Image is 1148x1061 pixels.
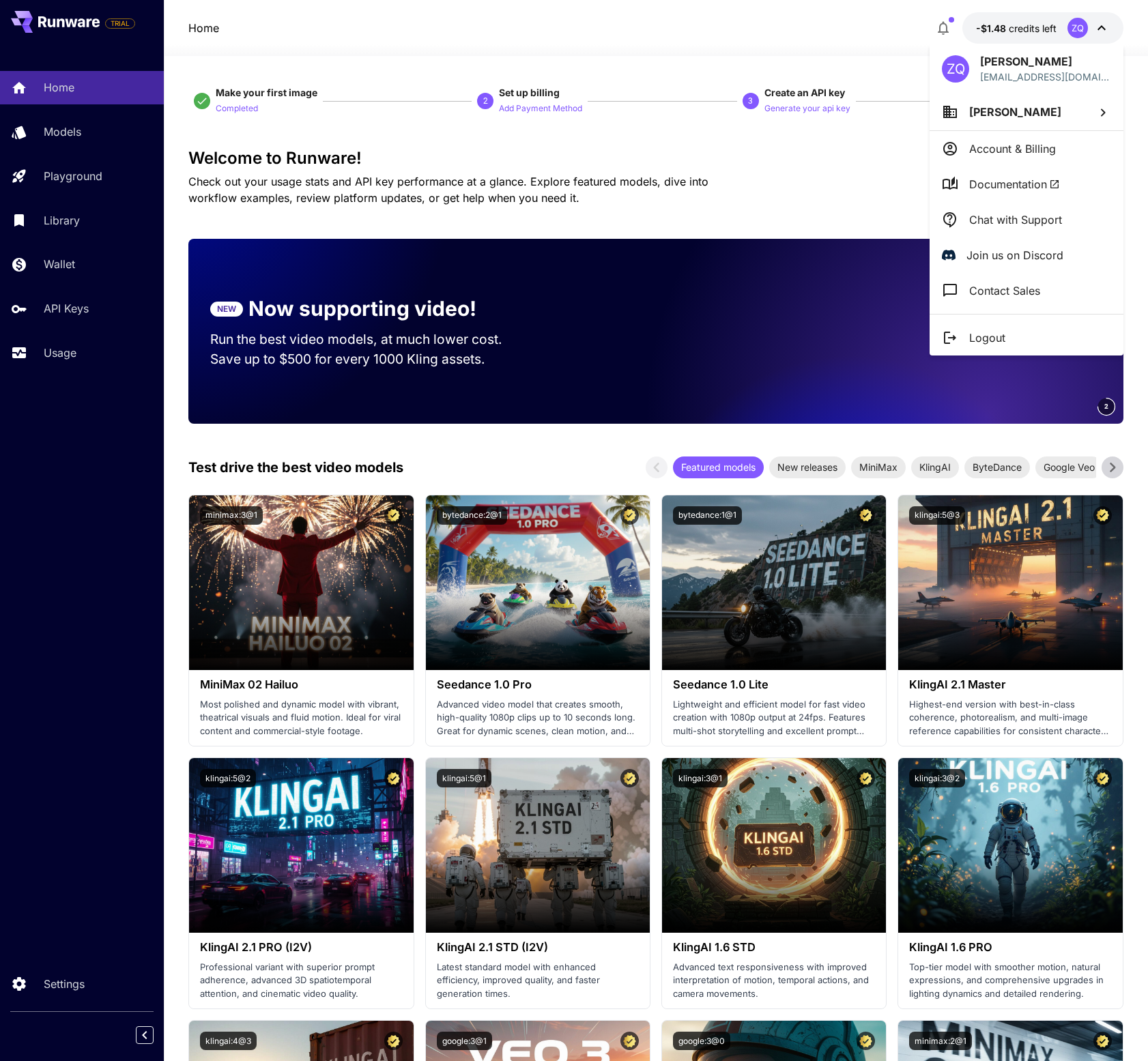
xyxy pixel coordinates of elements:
[969,330,1005,346] p: Logout
[930,93,1123,130] button: [PERSON_NAME]
[969,176,1060,192] span: Documentation
[969,212,1062,228] p: Chat with Support
[969,141,1056,157] p: Account & Billing
[980,70,1111,84] div: zoe@dawncapital.com
[966,247,1063,263] p: Join us on Discord
[969,282,1040,299] p: Contact Sales
[969,105,1061,119] span: [PERSON_NAME]
[980,53,1111,70] p: [PERSON_NAME]
[980,70,1111,84] p: [EMAIL_ADDRESS][DOMAIN_NAME]
[942,55,969,83] div: ZQ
